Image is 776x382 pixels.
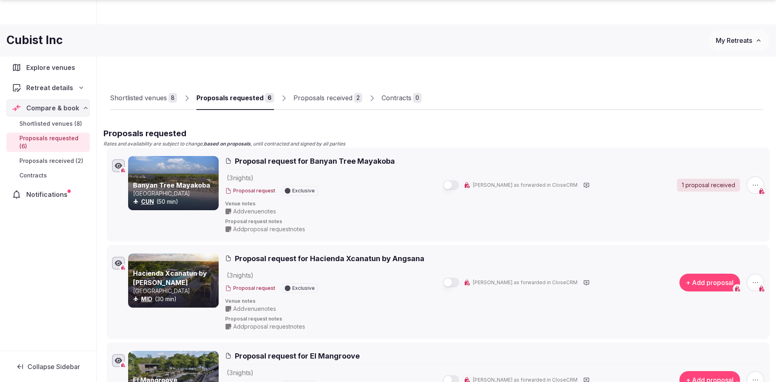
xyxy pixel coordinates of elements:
[382,87,422,110] a: Contracts0
[292,188,315,193] span: Exclusive
[473,279,578,286] span: [PERSON_NAME] as forwarded in CloseCRM
[110,87,177,110] a: Shortlisted venues8
[233,207,276,215] span: Add venue notes
[235,156,395,166] span: Proposal request for Banyan Tree Mayakoba
[103,128,770,139] h2: Proposals requested
[6,170,90,181] a: Contracts
[133,198,217,206] div: (50 min)
[679,274,740,291] button: + Add proposal
[26,63,78,72] span: Explore venues
[6,133,90,152] a: Proposals requested (6)
[133,295,217,303] div: (30 min)
[708,30,770,51] button: My Retreats
[204,141,251,147] strong: based on proposals
[293,87,362,110] a: Proposals received2
[235,253,424,264] span: Proposal request for Hacienda Xcanatun by Angsana
[227,174,253,182] span: ( 3 night s )
[677,179,740,192] a: 1 proposal received
[6,59,90,76] a: Explore venues
[19,134,86,150] span: Proposals requested (6)
[227,369,253,377] span: ( 3 night s )
[26,190,71,199] span: Notifications
[225,298,764,305] span: Venue notes
[26,83,73,93] span: Retreat details
[103,141,770,148] p: Rates and availability are subject to change, , until contracted and signed by all parties
[413,93,422,103] div: 0
[27,363,80,371] span: Collapse Sidebar
[196,93,264,103] div: Proposals requested
[133,269,207,286] a: Hacienda Xcanatun by [PERSON_NAME]
[265,93,274,103] div: 6
[227,271,253,279] span: ( 3 night s )
[141,198,154,205] a: CUN
[716,36,752,44] span: My Retreats
[233,323,305,331] span: Add proposal request notes
[292,286,315,291] span: Exclusive
[354,93,362,103] div: 2
[6,32,63,48] h1: Cubist Inc
[6,186,90,203] a: Notifications
[169,93,177,103] div: 8
[235,351,360,361] span: Proposal request for El Mangroove
[19,157,83,165] span: Proposals received (2)
[133,181,210,189] a: Banyan Tree Mayakoba
[133,190,217,198] p: [GEOGRAPHIC_DATA]
[225,218,764,225] span: Proposal request notes
[141,295,152,303] button: MID
[382,93,411,103] div: Contracts
[473,182,578,189] span: [PERSON_NAME] as forwarded in CloseCRM
[225,200,764,207] span: Venue notes
[6,155,90,167] a: Proposals received (2)
[293,93,352,103] div: Proposals received
[19,171,47,179] span: Contracts
[196,87,274,110] a: Proposals requested6
[19,120,82,128] span: Shortlisted venues (8)
[6,358,90,376] button: Collapse Sidebar
[225,188,275,194] button: Proposal request
[26,103,79,113] span: Compare & book
[233,305,276,313] span: Add venue notes
[233,225,305,233] span: Add proposal request notes
[141,198,154,206] button: CUN
[133,287,217,295] p: [GEOGRAPHIC_DATA]
[110,93,167,103] div: Shortlisted venues
[225,285,275,292] button: Proposal request
[225,316,764,323] span: Proposal request notes
[141,295,152,302] a: MID
[6,118,90,129] a: Shortlisted venues (8)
